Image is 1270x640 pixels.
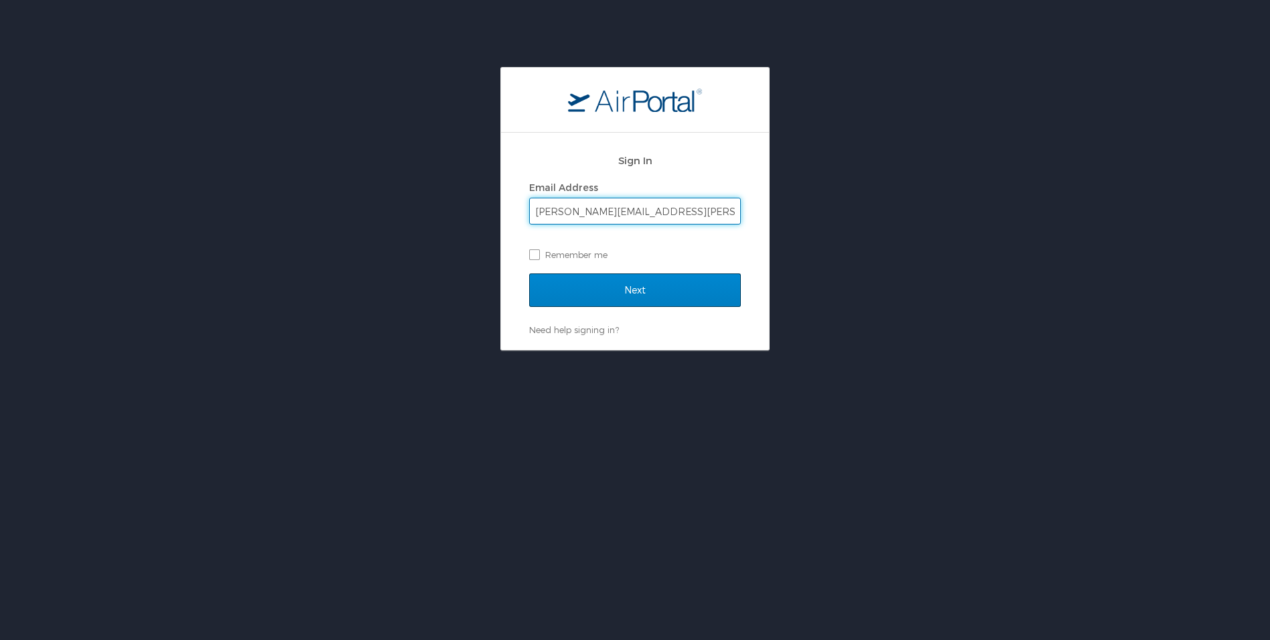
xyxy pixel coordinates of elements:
label: Remember me [529,245,741,265]
label: Email Address [529,182,598,193]
h2: Sign In [529,153,741,168]
a: Need help signing in? [529,324,619,335]
input: Next [529,273,741,307]
img: logo [568,88,702,112]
